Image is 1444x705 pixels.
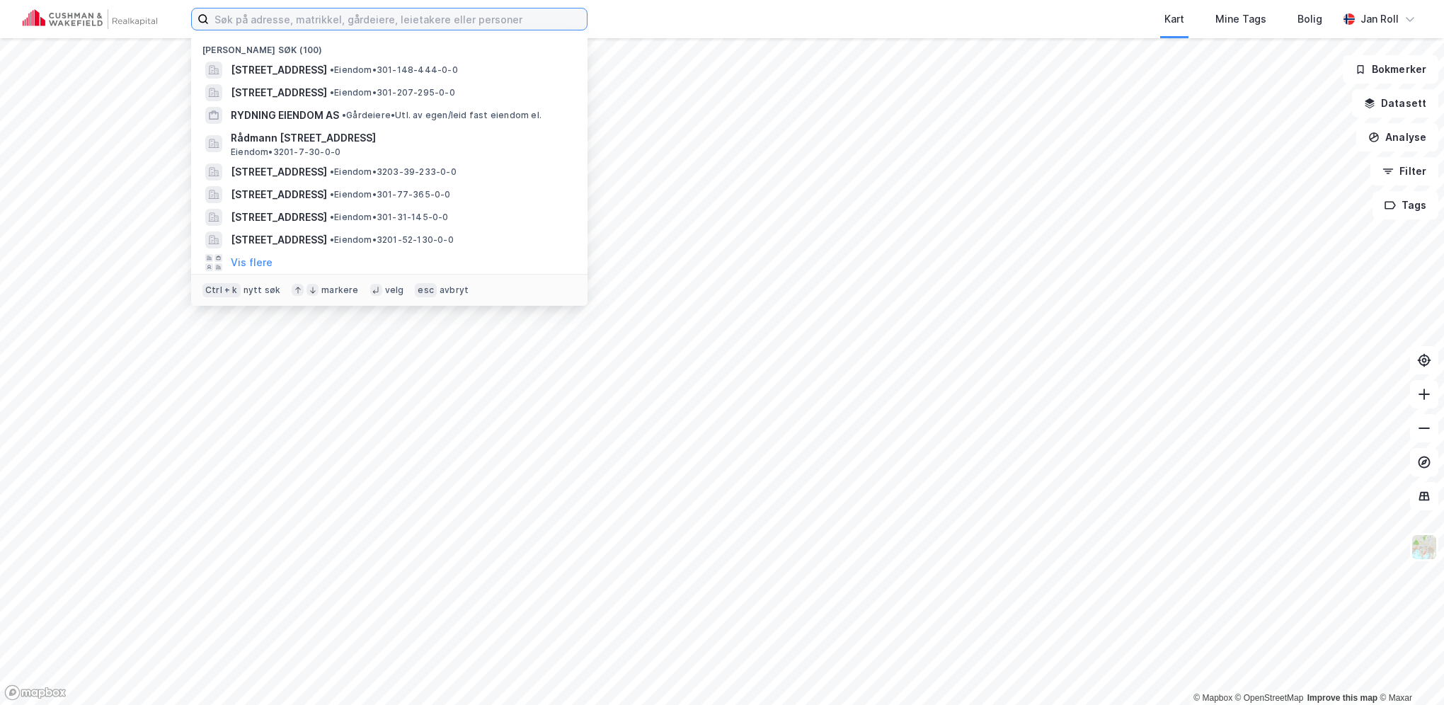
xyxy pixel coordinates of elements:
[330,87,455,98] span: Eiendom • 301-207-295-0-0
[1164,11,1184,28] div: Kart
[1352,89,1438,117] button: Datasett
[330,212,334,222] span: •
[330,166,457,178] span: Eiendom • 3203-39-233-0-0
[1343,55,1438,84] button: Bokmerker
[209,8,587,30] input: Søk på adresse, matrikkel, gårdeiere, leietakere eller personer
[440,285,469,296] div: avbryt
[330,189,334,200] span: •
[321,285,358,296] div: markere
[385,285,404,296] div: velg
[231,84,327,101] span: [STREET_ADDRESS]
[1373,191,1438,219] button: Tags
[330,189,451,200] span: Eiendom • 301-77-365-0-0
[231,130,571,147] span: Rådmann [STREET_ADDRESS]
[330,234,454,246] span: Eiendom • 3201-52-130-0-0
[1215,11,1266,28] div: Mine Tags
[330,64,458,76] span: Eiendom • 301-148-444-0-0
[4,684,67,701] a: Mapbox homepage
[415,283,437,297] div: esc
[1373,637,1444,705] iframe: Chat Widget
[330,87,334,98] span: •
[231,107,339,124] span: RYDNING EIENDOM AS
[231,164,327,180] span: [STREET_ADDRESS]
[202,283,241,297] div: Ctrl + k
[1360,11,1399,28] div: Jan Roll
[243,285,281,296] div: nytt søk
[330,234,334,245] span: •
[231,254,273,271] button: Vis flere
[231,62,327,79] span: [STREET_ADDRESS]
[1411,534,1438,561] img: Z
[1373,637,1444,705] div: Kontrollprogram for chat
[330,64,334,75] span: •
[330,166,334,177] span: •
[23,9,157,29] img: cushman-wakefield-realkapital-logo.202ea83816669bd177139c58696a8fa1.svg
[231,209,327,226] span: [STREET_ADDRESS]
[1356,123,1438,151] button: Analyse
[342,110,346,120] span: •
[1193,693,1232,703] a: Mapbox
[231,186,327,203] span: [STREET_ADDRESS]
[1235,693,1304,703] a: OpenStreetMap
[231,231,327,248] span: [STREET_ADDRESS]
[231,147,340,158] span: Eiendom • 3201-7-30-0-0
[191,33,588,59] div: [PERSON_NAME] søk (100)
[1297,11,1322,28] div: Bolig
[342,110,541,121] span: Gårdeiere • Utl. av egen/leid fast eiendom el.
[1370,157,1438,185] button: Filter
[330,212,449,223] span: Eiendom • 301-31-145-0-0
[1307,693,1377,703] a: Improve this map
